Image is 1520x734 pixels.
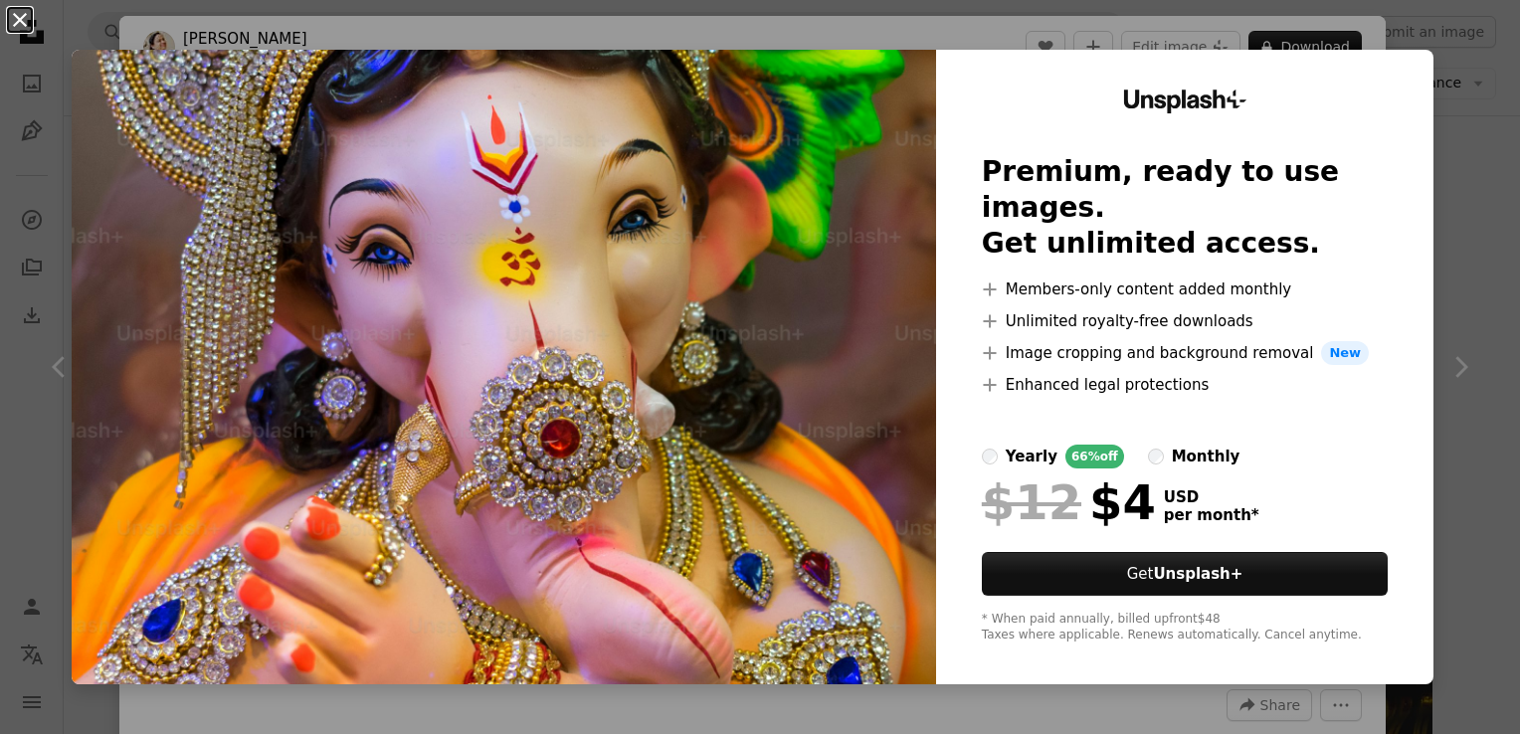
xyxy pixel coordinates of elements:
[982,341,1388,365] li: Image cropping and background removal
[1164,488,1259,506] span: USD
[982,552,1388,596] button: GetUnsplash+
[982,476,1156,528] div: $4
[982,154,1388,262] h2: Premium, ready to use images. Get unlimited access.
[1006,445,1057,468] div: yearly
[982,612,1388,643] div: * When paid annually, billed upfront $48 Taxes where applicable. Renews automatically. Cancel any...
[982,309,1388,333] li: Unlimited royalty-free downloads
[1172,445,1240,468] div: monthly
[982,277,1388,301] li: Members-only content added monthly
[982,449,998,464] input: yearly66%off
[1148,449,1164,464] input: monthly
[1065,445,1124,468] div: 66% off
[1321,341,1369,365] span: New
[1153,565,1242,583] strong: Unsplash+
[982,373,1388,397] li: Enhanced legal protections
[982,476,1081,528] span: $12
[1164,506,1259,524] span: per month *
